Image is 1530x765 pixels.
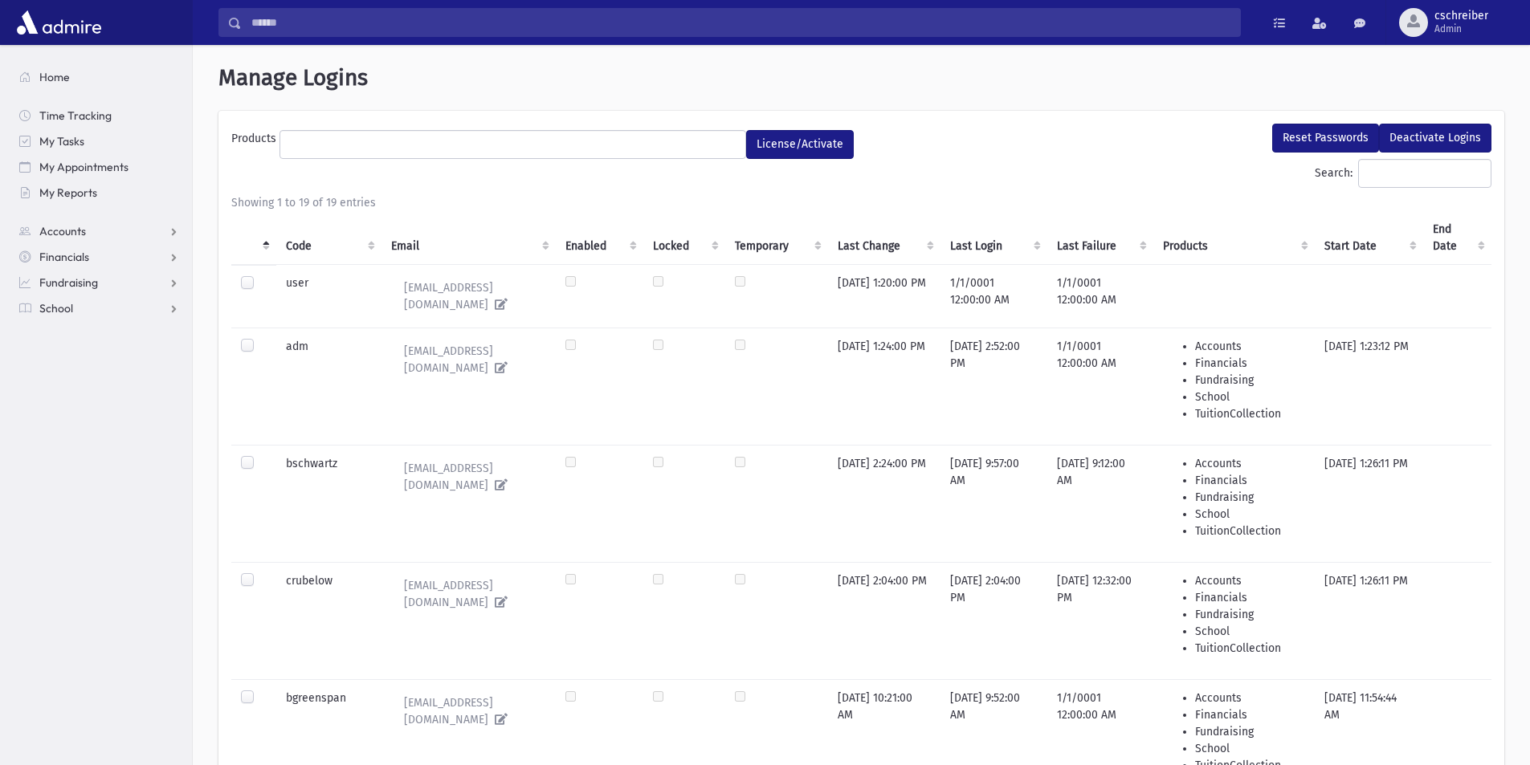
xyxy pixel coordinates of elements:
input: Search [242,8,1240,37]
span: Accounts [39,224,86,238]
th: Start Date : activate to sort column ascending [1315,211,1423,265]
li: Fundraising [1195,489,1305,506]
li: Fundraising [1195,372,1305,389]
li: Accounts [1195,572,1305,589]
a: Home [6,64,192,90]
label: Products [231,130,279,153]
button: Reset Passwords [1272,124,1379,153]
li: Financials [1195,589,1305,606]
span: My Reports [39,185,97,200]
span: Financials [39,250,89,264]
li: TuitionCollection [1195,405,1305,422]
span: Admin [1434,22,1488,35]
span: Home [39,70,70,84]
td: [DATE] 2:24:00 PM [828,445,940,562]
td: crubelow [276,562,381,679]
td: [DATE] 12:32:00 PM [1047,562,1153,679]
a: Fundraising [6,270,192,295]
a: [EMAIL_ADDRESS][DOMAIN_NAME] [391,572,546,616]
th: Last Change : activate to sort column ascending [828,211,940,265]
th: Enabled : activate to sort column ascending [556,211,643,265]
th: End Date : activate to sort column ascending [1423,211,1491,265]
li: Accounts [1195,455,1305,472]
td: [DATE] 1:23:12 PM [1315,328,1423,445]
li: TuitionCollection [1195,523,1305,539]
td: [DATE] 9:12:00 AM [1047,445,1153,562]
li: Fundraising [1195,723,1305,740]
td: 1/1/0001 12:00:00 AM [940,264,1047,328]
th: : activate to sort column descending [231,211,276,265]
td: [DATE] 1:20:00 PM [828,264,940,328]
h1: Manage Logins [218,64,1504,92]
li: School [1195,389,1305,405]
li: School [1195,740,1305,757]
a: My Appointments [6,154,192,180]
td: [DATE] 1:24:00 PM [828,328,940,445]
th: Temporary : activate to sort column ascending [725,211,828,265]
a: My Tasks [6,128,192,154]
button: Deactivate Logins [1379,124,1491,153]
input: Search: [1358,159,1491,188]
a: [EMAIL_ADDRESS][DOMAIN_NAME] [391,275,546,318]
td: 1/1/0001 12:00:00 AM [1047,328,1153,445]
th: Code : activate to sort column ascending [276,211,381,265]
div: Showing 1 to 19 of 19 entries [231,194,1491,211]
span: Time Tracking [39,108,112,123]
a: Time Tracking [6,103,192,128]
img: AdmirePro [13,6,105,39]
a: School [6,295,192,321]
a: My Reports [6,180,192,205]
a: Financials [6,244,192,270]
li: TuitionCollection [1195,640,1305,657]
td: [DATE] 2:04:00 PM [828,562,940,679]
li: School [1195,623,1305,640]
td: [DATE] 1:26:11 PM [1315,562,1423,679]
span: cschreiber [1434,10,1488,22]
span: Fundraising [39,275,98,290]
td: [DATE] 9:57:00 AM [940,445,1047,562]
span: My Tasks [39,134,84,149]
li: Financials [1195,706,1305,723]
th: Products : activate to sort column ascending [1153,211,1315,265]
th: Last Failure : activate to sort column ascending [1047,211,1153,265]
label: Search: [1315,159,1491,188]
button: License/Activate [746,130,854,159]
th: Last Login : activate to sort column ascending [940,211,1047,265]
span: School [39,301,73,315]
span: My Appointments [39,160,129,174]
li: Financials [1195,355,1305,372]
li: Financials [1195,472,1305,489]
li: Accounts [1195,338,1305,355]
th: Locked : activate to sort column ascending [643,211,725,265]
td: [DATE] 2:04:00 PM [940,562,1047,679]
td: user [276,264,381,328]
li: School [1195,506,1305,523]
a: Accounts [6,218,192,244]
th: Email : activate to sort column ascending [381,211,556,265]
td: 1/1/0001 12:00:00 AM [1047,264,1153,328]
td: [DATE] 1:26:11 PM [1315,445,1423,562]
li: Accounts [1195,690,1305,706]
td: [DATE] 2:52:00 PM [940,328,1047,445]
a: [EMAIL_ADDRESS][DOMAIN_NAME] [391,690,546,733]
td: adm [276,328,381,445]
a: [EMAIL_ADDRESS][DOMAIN_NAME] [391,338,546,381]
td: bschwartz [276,445,381,562]
a: [EMAIL_ADDRESS][DOMAIN_NAME] [391,455,546,498]
li: Fundraising [1195,606,1305,623]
